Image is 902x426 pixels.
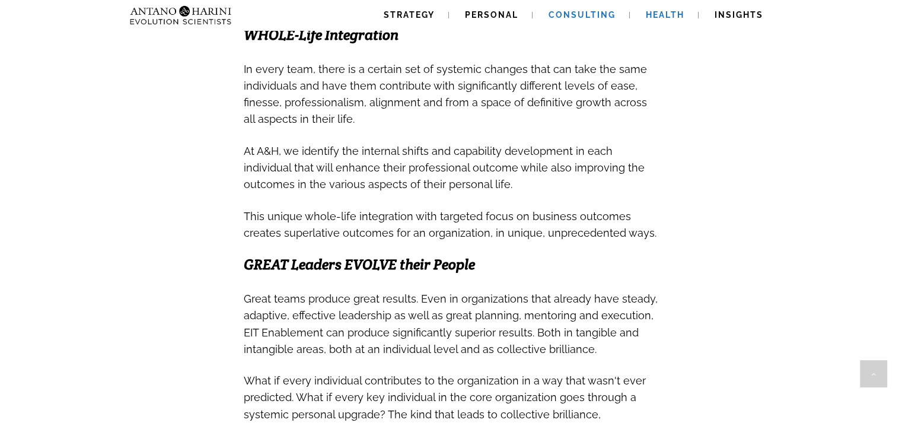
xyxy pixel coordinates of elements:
[465,10,518,20] span: Personal
[244,255,475,274] span: GREAT Leaders EVOLVE their People
[549,10,616,20] span: Consulting
[244,210,656,239] span: This unique whole-life integration with targeted focus on business outcomes creates superlative o...
[244,63,647,126] span: In every team, there is a certain set of systemic changes that can take the same individuals and ...
[244,145,645,190] span: At A&H, we identify the internal shifts and capability development in each individual that will e...
[384,10,435,20] span: Strategy
[244,293,658,355] span: Great teams produce great results. Even in organizations that already have steady, adaptive, effe...
[244,26,399,44] span: WHOLE-Life Integration
[646,10,684,20] span: Health
[715,10,763,20] span: Insights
